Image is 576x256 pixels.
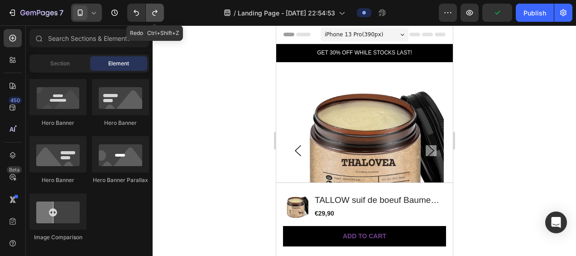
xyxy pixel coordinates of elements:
[29,119,86,127] div: Hero Banner
[92,176,149,184] div: Hero Banner Parallax
[545,212,567,233] div: Open Intercom Messenger
[127,4,164,22] div: Undo/Redo
[29,233,86,241] div: Image Comparison
[50,59,70,68] span: Section
[7,166,22,173] div: Beta
[234,8,236,18] span: /
[523,8,546,18] div: Publish
[29,176,86,184] div: Hero Banner
[59,7,63,18] p: 7
[29,29,149,47] input: Search Sections & Elements
[92,119,149,127] div: Hero Banner
[276,25,453,256] iframe: Design area
[4,4,67,22] button: 7
[516,4,554,22] button: Publish
[9,97,22,104] div: 450
[108,59,129,68] span: Element
[238,8,335,18] span: Landing Page - [DATE] 22:54:53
